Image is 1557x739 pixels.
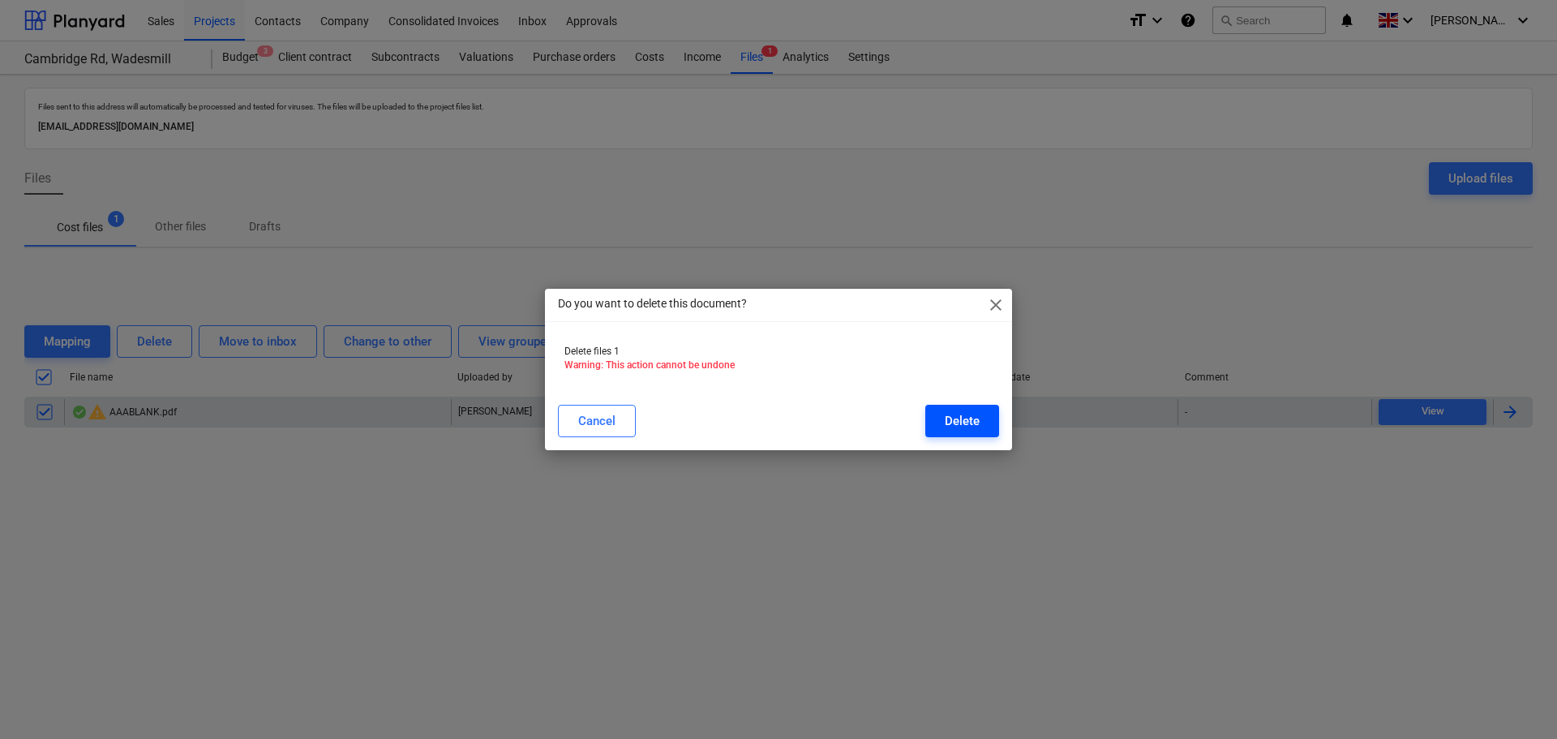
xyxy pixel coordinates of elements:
[925,405,999,437] button: Delete
[1476,661,1557,739] iframe: Chat Widget
[986,295,1006,315] span: close
[564,345,993,359] p: Delete files 1
[945,410,980,432] div: Delete
[578,410,616,432] div: Cancel
[564,359,993,372] p: Warning: This action cannot be undone
[558,405,636,437] button: Cancel
[558,295,747,312] p: Do you want to delete this document?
